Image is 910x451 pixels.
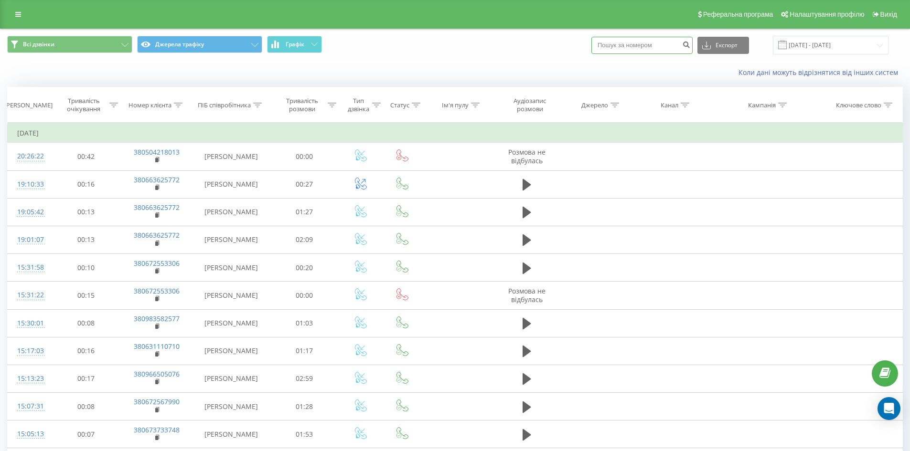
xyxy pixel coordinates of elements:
[134,147,180,157] a: 380504218013
[661,101,678,109] div: Канал
[198,101,251,109] div: ПІБ співробітника
[17,231,42,249] div: 19:01:07
[134,314,180,323] a: 380983582577
[697,37,749,54] button: Експорт
[52,420,121,448] td: 00:07
[193,198,270,226] td: [PERSON_NAME]
[703,10,773,18] span: Реферальна програма
[134,259,180,268] a: 380672553306
[193,393,270,420] td: [PERSON_NAME]
[739,68,903,77] a: Коли дані можуть відрізнятися вiд інших систем
[137,36,262,53] button: Джерела трафіку
[790,10,864,18] span: Налаштування профілю
[134,175,180,184] a: 380663625772
[193,170,270,198] td: [PERSON_NAME]
[52,365,121,392] td: 00:17
[878,397,900,420] div: Open Intercom Messenger
[193,254,270,282] td: [PERSON_NAME]
[591,37,693,54] input: Пошук за номером
[270,282,339,309] td: 00:00
[52,337,121,365] td: 00:16
[134,397,180,406] a: 380672567990
[508,147,546,165] span: Розмова не відбулась
[23,41,54,48] span: Всі дзвінки
[17,397,42,416] div: 15:07:31
[880,10,897,18] span: Вихід
[52,198,121,226] td: 00:13
[270,393,339,420] td: 01:28
[52,393,121,420] td: 00:08
[17,342,42,360] div: 15:17:03
[581,101,608,109] div: Джерело
[193,337,270,365] td: [PERSON_NAME]
[270,254,339,282] td: 00:20
[270,170,339,198] td: 00:27
[134,231,180,240] a: 380663625772
[502,97,557,113] div: Аудіозапис розмови
[270,309,339,337] td: 01:03
[193,226,270,253] td: [PERSON_NAME]
[52,143,121,170] td: 00:42
[17,147,42,166] div: 20:26:22
[270,365,339,392] td: 02:59
[128,101,171,109] div: Номер клієнта
[52,282,121,309] td: 00:15
[508,286,546,304] span: Розмова не відбулась
[52,309,121,337] td: 00:08
[748,101,776,109] div: Кампанія
[267,36,322,53] button: Графік
[193,143,270,170] td: [PERSON_NAME]
[193,365,270,392] td: [PERSON_NAME]
[17,175,42,194] div: 19:10:33
[347,97,370,113] div: Тип дзвінка
[134,203,180,212] a: 380663625772
[134,342,180,351] a: 380631110710
[193,309,270,337] td: [PERSON_NAME]
[270,337,339,365] td: 01:17
[17,425,42,443] div: 15:05:13
[52,170,121,198] td: 00:16
[442,101,469,109] div: Ім'я пулу
[52,226,121,253] td: 00:13
[7,36,132,53] button: Всі дзвінки
[836,101,881,109] div: Ключове слово
[52,254,121,282] td: 00:10
[193,420,270,448] td: [PERSON_NAME]
[134,369,180,378] a: 380966505076
[390,101,409,109] div: Статус
[278,97,326,113] div: Тривалість розмови
[193,282,270,309] td: [PERSON_NAME]
[270,420,339,448] td: 01:53
[134,425,180,434] a: 380673733748
[270,226,339,253] td: 02:09
[270,143,339,170] td: 00:00
[17,286,42,304] div: 15:31:22
[4,101,53,109] div: [PERSON_NAME]
[60,97,107,113] div: Тривалість очікування
[8,124,903,143] td: [DATE]
[17,258,42,277] div: 15:31:58
[17,203,42,221] div: 19:05:42
[286,41,304,48] span: Графік
[134,286,180,295] a: 380672553306
[270,198,339,226] td: 01:27
[17,369,42,388] div: 15:13:23
[17,314,42,333] div: 15:30:01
